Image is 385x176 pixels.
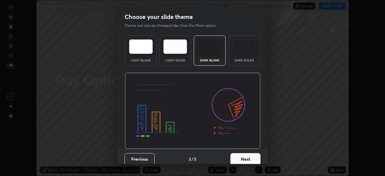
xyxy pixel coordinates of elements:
div: Light Blank [129,59,153,62]
h4: / [192,156,193,162]
img: lightRuledTheme.5fabf969.svg [163,39,187,54]
button: Previous [125,153,155,165]
button: Next [230,153,260,165]
h2: Choose your slide theme [125,13,193,21]
h4: 5 [194,156,196,162]
img: lightTheme.e5ed3b09.svg [129,39,153,54]
div: Dark Blank [198,59,222,62]
img: darkRuledTheme.de295e13.svg [232,39,256,54]
img: darkThemeBanner.d06ce4a2.svg [125,73,260,149]
h4: 3 [189,156,191,162]
div: Dark Ruled [232,59,256,62]
img: darkTheme.f0cc69e5.svg [198,39,222,54]
div: Light Ruled [163,59,187,62]
p: Theme can also be changed later from the More option [125,23,222,28]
